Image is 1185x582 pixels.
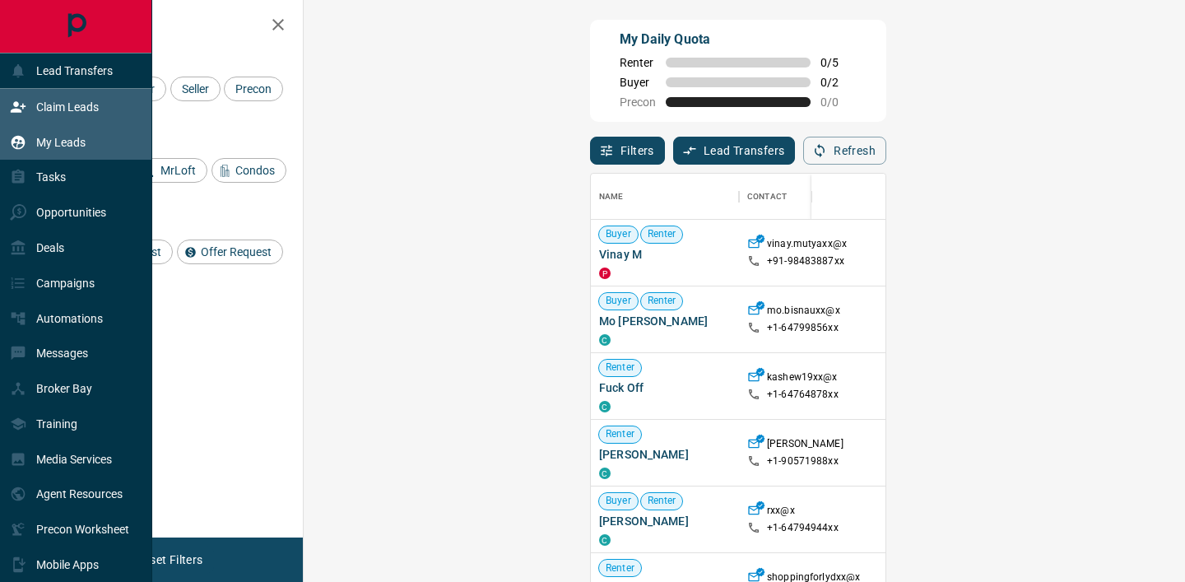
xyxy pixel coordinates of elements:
span: Buyer [599,494,638,508]
div: condos.ca [599,468,611,479]
span: Buyer [599,294,638,308]
div: property.ca [599,268,611,279]
button: Refresh [803,137,886,165]
span: Renter [599,427,641,441]
div: condos.ca [599,401,611,412]
span: [PERSON_NAME] [599,513,731,529]
span: Buyer [620,76,656,89]
span: Vinay M [599,246,731,263]
span: 0 / 5 [820,56,857,69]
div: Name [591,174,739,220]
span: Offer Request [195,245,277,258]
p: vinay.mutyaxx@x [767,237,847,254]
button: Reset Filters [125,546,213,574]
button: Lead Transfers [673,137,796,165]
span: Mo [PERSON_NAME] [599,313,731,329]
p: My Daily Quota [620,30,857,49]
span: 0 / 0 [820,95,857,109]
p: +1- 64764878xx [767,388,839,402]
p: +1- 64794944xx [767,521,839,535]
span: 0 / 2 [820,76,857,89]
p: +91- 98483887xx [767,254,844,268]
span: Fuck Off [599,379,731,396]
span: Renter [599,561,641,575]
p: rxx@x [767,504,795,521]
p: [PERSON_NAME] [767,437,843,454]
div: Offer Request [177,240,283,264]
span: Precon [620,95,656,109]
span: Buyer [599,227,638,241]
div: Contact [747,174,787,220]
span: Condos [230,164,281,177]
span: Renter [620,56,656,69]
div: MrLoft [137,158,207,183]
p: kashew19xx@x [767,370,838,388]
span: MrLoft [155,164,202,177]
span: Seller [176,82,215,95]
span: [PERSON_NAME] [599,446,731,463]
span: Renter [641,494,683,508]
button: Filters [590,137,665,165]
div: Seller [170,77,221,101]
div: condos.ca [599,534,611,546]
span: Renter [641,294,683,308]
span: Precon [230,82,277,95]
div: Contact [739,174,871,220]
div: condos.ca [599,334,611,346]
p: mo.bisnauxx@x [767,304,840,321]
h2: Filters [53,16,286,36]
div: Precon [224,77,283,101]
p: +1- 64799856xx [767,321,839,335]
span: Renter [641,227,683,241]
span: Renter [599,361,641,375]
div: Condos [211,158,286,183]
div: Name [599,174,624,220]
p: +1- 90571988xx [767,454,839,468]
